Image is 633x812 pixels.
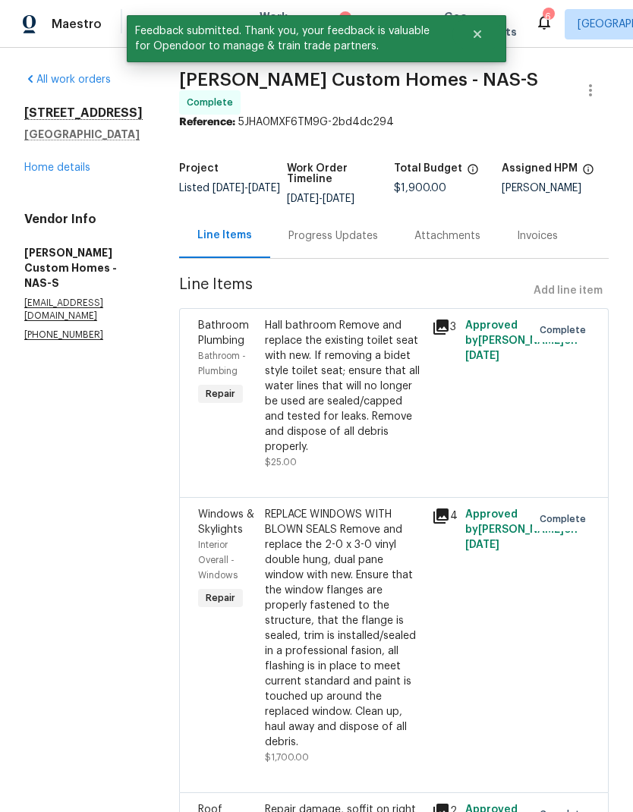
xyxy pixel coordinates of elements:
b: Reference: [179,117,235,127]
span: Repair [200,590,241,606]
h5: Total Budget [394,163,462,174]
h5: Work Order Timeline [287,163,395,184]
div: 6 [543,9,553,24]
span: Repair [200,386,241,401]
div: 3 [432,318,456,336]
h4: Vendor Info [24,212,143,227]
h5: Assigned HPM [502,163,578,174]
span: [PERSON_NAME] Custom Homes - NAS-S [179,71,538,89]
span: The total cost of line items that have been proposed by Opendoor. This sum includes line items th... [467,163,479,183]
span: $1,700.00 [265,753,309,762]
div: 1 [339,11,351,27]
span: - [287,194,354,204]
span: [DATE] [287,194,319,204]
span: $25.00 [265,458,297,467]
div: Attachments [414,228,480,244]
span: [DATE] [323,194,354,204]
a: Home details [24,162,90,173]
span: Complete [187,95,239,110]
div: REPLACE WINDOWS WITH BLOWN SEALS Remove and replace the 2-0 x 3-0 vinyl double hung, dual pane wi... [265,507,423,750]
span: [DATE] [213,183,244,194]
div: Hall bathroom Remove and replace the existing toilet seat with new. If removing a bidet style toi... [265,318,423,455]
span: Windows & Skylights [198,509,254,535]
span: [DATE] [465,351,499,361]
div: Progress Updates [288,228,378,244]
span: The hpm assigned to this work order. [582,163,594,183]
h5: Project [179,163,219,174]
span: Approved by [PERSON_NAME] on [465,320,578,361]
div: Invoices [517,228,558,244]
span: [DATE] [465,540,499,550]
span: Line Items [179,277,527,305]
span: Work Orders [260,9,298,39]
div: 4 [432,507,456,525]
div: Line Items [197,228,252,243]
span: Bathroom Plumbing [198,320,249,346]
span: Listed [179,183,280,194]
div: 5JHA0MXF6TM9G-2bd4dc294 [179,115,609,130]
span: Feedback submitted. Thank you, your feedback is valuable for Opendoor to manage & train trade par... [127,15,452,62]
span: [DATE] [248,183,280,194]
span: Geo Assignments [444,9,517,39]
div: [PERSON_NAME] [502,183,609,194]
a: All work orders [24,74,111,85]
h5: [PERSON_NAME] Custom Homes - NAS-S [24,245,143,291]
span: Bathroom - Plumbing [198,351,246,376]
span: Complete [540,323,592,338]
span: Approved by [PERSON_NAME] on [465,509,578,550]
span: Maestro [52,17,102,32]
span: $1,900.00 [394,183,446,194]
span: Interior Overall - Windows [198,540,238,580]
span: Complete [540,511,592,527]
span: - [213,183,280,194]
button: Close [452,19,502,49]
